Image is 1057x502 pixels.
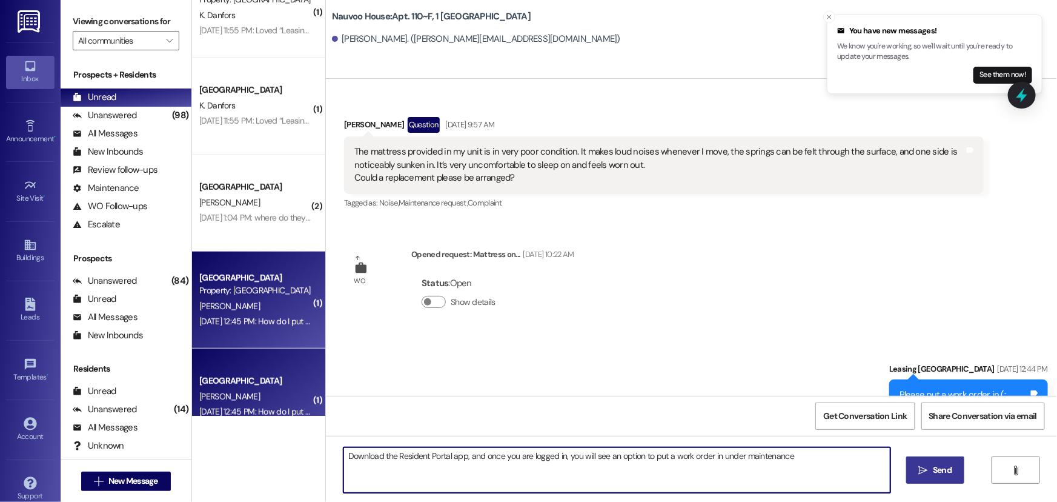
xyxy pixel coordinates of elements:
div: Escalate [73,218,120,231]
a: Inbox [6,56,55,89]
div: (14) [171,400,191,419]
a: Templates • [6,354,55,387]
div: All Messages [73,311,138,324]
button: New Message [81,472,171,491]
div: [GEOGRAPHIC_DATA] [199,375,311,387]
div: [PERSON_NAME] [344,117,984,136]
a: Site Visit • [6,175,55,208]
div: Please put a work order in (: [900,389,1006,401]
span: [PERSON_NAME] [199,301,260,312]
div: [DATE] 11:55 PM: Loved “Leasing [GEOGRAPHIC_DATA] ([GEOGRAPHIC_DATA]): Until [DATE] of next week ... [199,25,652,36]
div: Leasing [GEOGRAPHIC_DATA] [889,363,1048,380]
div: : Open [422,274,500,293]
div: Unread [73,385,116,398]
div: [DATE] 12:45 PM: How do I put in a work order [199,406,358,417]
i:  [166,36,173,45]
span: Maintenance request , [399,198,468,208]
div: All Messages [73,421,138,434]
i:  [1012,466,1021,475]
span: K. Danfors [199,10,235,21]
span: Share Conversation via email [929,410,1037,423]
div: Unanswered [73,275,137,287]
div: Unanswered [73,403,137,416]
span: Get Conversation Link [823,410,907,423]
div: Unanswered [73,109,137,122]
div: Unread [73,293,116,306]
span: K. Danfors [199,100,235,111]
div: Unread [73,91,116,104]
div: Property: [GEOGRAPHIC_DATA] [199,284,311,297]
a: Buildings [6,235,55,267]
div: Question [408,117,440,132]
div: WO [354,275,366,287]
span: Complaint [468,198,502,208]
div: All Messages [73,127,138,140]
span: Noise , [379,198,399,208]
span: [PERSON_NAME] [199,197,260,208]
div: Tagged as: [344,194,984,212]
span: New Message [108,475,158,487]
span: • [54,133,56,141]
i:  [919,466,928,475]
div: [DATE] 12:44 PM [995,363,1048,375]
b: Nauvoo House: Apt. 110~F, 1 [GEOGRAPHIC_DATA] [332,10,531,23]
p: We know you're working, so we'll wait until you're ready to update your messages. [837,41,1032,62]
div: Prospects + Residents [61,69,191,81]
img: ResiDesk Logo [18,10,42,33]
div: You have new messages! [837,25,1032,37]
div: [DATE] 10:22 AM [520,248,574,261]
textarea: Download the Resident Portal app, and once you are logged in, you will see an option to put a wor... [343,447,890,493]
div: Residents [61,363,191,375]
div: Unknown [73,440,124,452]
div: [DATE] 9:57 AM [443,118,495,131]
div: Prospects [61,252,191,265]
span: Send [933,464,952,477]
button: See them now! [973,67,1032,84]
div: New Inbounds [73,329,143,342]
button: Send [906,457,965,484]
div: WO Follow-ups [73,200,147,213]
div: [DATE] 1:04 PM: where do they pick up their mail? the office? [199,212,410,223]
label: Viewing conversations for [73,12,179,31]
div: [DATE] 11:55 PM: Loved “Leasing [GEOGRAPHIC_DATA] ([GEOGRAPHIC_DATA]): Until [DATE] of next week ... [199,115,652,126]
div: Opened request: Mattress on... [411,248,574,265]
span: [PERSON_NAME] [199,391,260,402]
div: (98) [169,106,191,125]
div: [GEOGRAPHIC_DATA] [199,181,311,193]
span: • [47,371,48,380]
a: Account [6,413,55,446]
div: [DATE] 12:45 PM: How do I put in a work order [199,316,358,327]
div: [GEOGRAPHIC_DATA] [199,84,311,96]
div: (84) [168,272,191,290]
button: Share Conversation via email [921,403,1045,430]
b: Status [422,277,449,289]
div: New Inbounds [73,146,143,158]
input: All communities [78,31,160,50]
div: Maintenance [73,182,139,195]
div: The mattress provided in my unit is in very poor condition. It makes loud noises whenever I move,... [354,146,964,184]
i:  [94,477,103,486]
div: [PERSON_NAME]. ([PERSON_NAME][EMAIL_ADDRESS][DOMAIN_NAME]) [332,33,620,45]
div: [GEOGRAPHIC_DATA] [199,272,311,284]
span: • [44,192,45,201]
div: Review follow-ups [73,164,157,176]
button: Get Conversation Link [815,403,915,430]
label: Show details [451,296,495,309]
button: Close toast [823,11,835,23]
a: Leads [6,294,55,327]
